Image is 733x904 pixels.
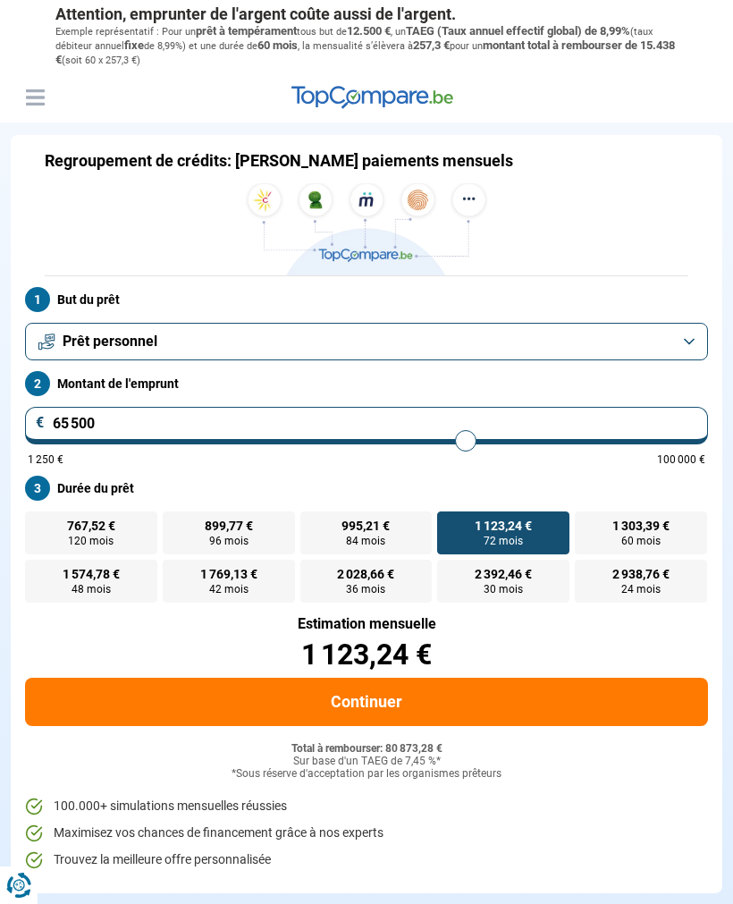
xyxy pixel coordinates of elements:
[25,640,708,669] div: 1 123,24 €
[484,584,523,595] span: 30 mois
[25,678,708,726] button: Continuer
[25,743,708,756] div: Total à rembourser: 80 873,28 €
[124,38,144,52] span: fixe
[45,151,513,171] h1: Regroupement de crédits: [PERSON_NAME] paiements mensuels
[28,454,63,465] span: 1 250 €
[67,520,115,532] span: 767,52 €
[25,756,708,768] div: Sur base d'un TAEG de 7,45 %*
[25,287,708,312] label: But du prêt
[657,454,705,465] span: 100 000 €
[341,520,390,532] span: 995,21 €
[25,371,708,396] label: Montant de l'emprunt
[72,584,111,595] span: 48 mois
[413,38,450,52] span: 257,3 €
[406,24,630,38] span: TAEG (Taux annuel effectif global) de 8,99%
[612,568,670,580] span: 2 938,76 €
[25,768,708,781] div: *Sous réserve d'acceptation par les organismes prêteurs
[475,568,532,580] span: 2 392,46 €
[21,84,48,111] button: Menu
[475,520,532,532] span: 1 123,24 €
[55,4,678,24] p: Attention, emprunter de l'argent coûte aussi de l'argent.
[621,536,661,546] span: 60 mois
[205,520,253,532] span: 899,77 €
[25,798,708,815] li: 100.000+ simulations mensuelles réussies
[25,617,708,631] div: Estimation mensuelle
[346,536,385,546] span: 84 mois
[200,568,257,580] span: 1 769,13 €
[337,568,394,580] span: 2 028,66 €
[209,584,249,595] span: 42 mois
[36,416,45,430] span: €
[55,38,675,66] span: montant total à rembourser de 15.438 €
[291,86,453,109] img: TopCompare
[25,851,708,869] li: Trouvez la meilleure offre personnalisée
[55,24,678,68] p: Exemple représentatif : Pour un tous but de , un (taux débiteur annuel de 8,99%) et une durée de ...
[621,584,661,595] span: 24 mois
[347,24,391,38] span: 12.500 €
[346,584,385,595] span: 36 mois
[25,476,708,501] label: Durée du prêt
[484,536,523,546] span: 72 mois
[68,536,114,546] span: 120 mois
[63,568,120,580] span: 1 574,78 €
[196,24,297,38] span: prêt à tempérament
[25,323,708,360] button: Prêt personnel
[63,332,157,351] span: Prêt personnel
[25,824,708,842] li: Maximisez vos chances de financement grâce à nos experts
[257,38,298,52] span: 60 mois
[241,183,492,275] img: TopCompare.be
[612,520,670,532] span: 1 303,39 €
[209,536,249,546] span: 96 mois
